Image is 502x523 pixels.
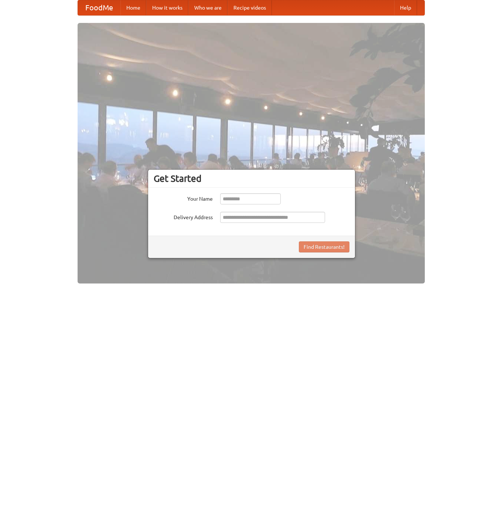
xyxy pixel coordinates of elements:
[154,212,213,221] label: Delivery Address
[154,193,213,203] label: Your Name
[78,0,120,15] a: FoodMe
[394,0,417,15] a: Help
[228,0,272,15] a: Recipe videos
[154,173,349,184] h3: Get Started
[120,0,146,15] a: Home
[188,0,228,15] a: Who we are
[299,241,349,252] button: Find Restaurants!
[146,0,188,15] a: How it works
